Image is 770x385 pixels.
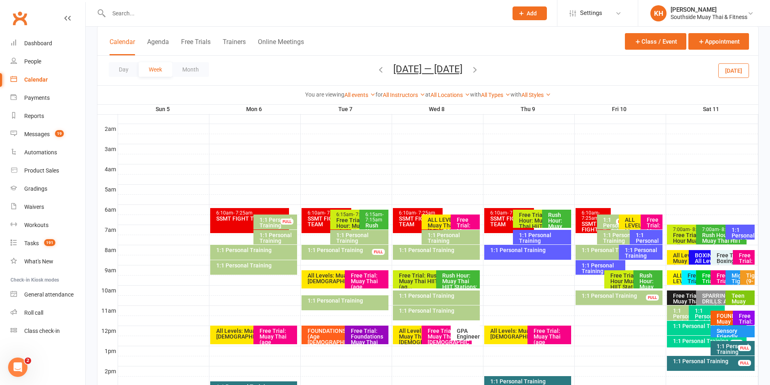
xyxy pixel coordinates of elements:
div: SSMT FIGHT TEAM [307,216,350,227]
input: Search... [106,8,502,19]
div: General attendance [24,291,74,298]
th: Wed 8 [392,104,483,114]
div: GPA Engineering Private Group Training [456,328,478,356]
th: 7am [97,225,118,235]
th: 2am [97,124,118,134]
button: Agenda [147,38,169,55]
div: Free Trial: Teen Muay Thai (12 -16 Yrs) [673,293,716,310]
button: Free Trials [181,38,211,55]
div: 1:1 Personal Training [427,232,478,244]
a: Clubworx [10,8,30,28]
a: Roll call [11,304,85,322]
div: Class check-in [24,328,60,334]
button: Appointment [688,33,749,50]
strong: with [470,91,481,98]
th: 8am [97,245,118,255]
div: 1:1 Personal Training [336,232,387,244]
div: Waivers [24,204,44,210]
div: 1:1 Personal Training [673,308,701,325]
div: 1:1 Personal Training [259,232,295,244]
a: Waivers [11,198,85,216]
th: Tue 7 [300,104,392,114]
div: FOUNDATIONS: Muay Thai (Age [DEMOGRAPHIC_DATA]+) [716,313,745,336]
div: 1:1 Personal Training [673,323,745,329]
div: Calendar [24,76,48,83]
span: - 7:25am [416,210,435,216]
a: All Locations [430,92,470,98]
div: 7:00am [673,227,716,232]
div: 1:1 Personal Training [673,358,753,364]
a: Automations [11,143,85,162]
div: Roll call [24,309,43,316]
div: Rush Hour: Muay Thai HIIT Stations: (Age [DEMOGRAPHIC_DATA]+) [442,273,478,301]
div: ALL LEVELS: Muay Thai (Age [DEMOGRAPHIC_DATA]+) [673,273,687,307]
div: All Levels: Muay Thai (Age [DEMOGRAPHIC_DATA]+) [399,328,441,345]
a: Tasks 191 [11,234,85,252]
div: Free Trial: Muay Thai (age [DEMOGRAPHIC_DATA]+ years) [350,273,387,301]
a: People [11,53,85,71]
a: All Instructors [383,92,425,98]
div: 6:10am [399,210,441,216]
div: Dashboard [24,40,52,46]
div: 1:1 Personal Training [399,247,478,253]
div: 1:1 Personal Training [519,232,570,244]
div: 6:15am [336,212,379,217]
a: Dashboard [11,34,85,53]
div: Tigers (9-11yrs) [746,273,753,290]
a: Messages 19 [11,125,85,143]
a: All Types [481,92,511,98]
th: 6am [97,204,118,215]
div: Sensory Friendly Tigers Muay Thai (5-11) [716,328,753,351]
div: 1:1 Personal Training [731,227,753,244]
th: 1pm [97,346,118,356]
th: 3am [97,144,118,154]
div: SSMT FIGHT TEAM [581,221,610,238]
span: 19 [55,130,64,137]
div: Free Trial: Rush Hour: Muay Thai HIIT Stations (ag... [399,273,470,290]
div: Gradings [24,185,47,192]
span: - 7:25am [325,210,344,216]
th: Sun 5 [118,104,209,114]
div: 1:1 Personal Training [635,232,661,249]
div: Free Trial: Boxing (age [DEMOGRAPHIC_DATA]+ years) [716,252,745,281]
iframe: Intercom live chat [8,358,27,377]
div: FULL [738,360,751,366]
div: People [24,58,41,65]
div: Free Trial: Rush Hour Muay Thai HIIT Stations (age... [610,273,653,295]
div: SSMT FIGHT TEAM [490,216,533,227]
div: 7:00am [702,227,745,232]
div: FULL [730,340,743,346]
div: 1:1 Personal Training [624,247,661,259]
div: Product Sales [24,167,59,174]
div: Payments [24,95,50,101]
div: Free Trial: Muay Thai (age [DEMOGRAPHIC_DATA]+ years) [646,217,661,257]
div: Tasks [24,240,39,246]
span: - 8:00am [690,227,709,232]
div: 1:1 Personal Training [694,308,723,325]
a: Product Sales [11,162,85,180]
a: What's New [11,252,85,271]
div: Free Trial: Rush Hour: Muay Thai HiiT Stations (ag... [519,212,561,235]
div: 1:1 Personal Training [581,263,624,274]
a: Class kiosk mode [11,322,85,340]
div: ALL LEVELS: Muay Thai (Age [DEMOGRAPHIC_DATA]+) [624,217,653,245]
th: 9am [97,265,118,275]
button: Day [109,62,139,77]
div: Free Trial: Muay Thai (age [DEMOGRAPHIC_DATA]+ years) [259,328,295,356]
a: Reports [11,107,85,125]
div: All Levels: Muay Thai (Age [DEMOGRAPHIC_DATA]+) [673,252,701,275]
span: Settings [580,4,602,22]
div: All Levels: Muay Thai (Age [DEMOGRAPHIC_DATA]+) [307,273,379,284]
div: BOXING: All Levels (Age [DEMOGRAPHIC_DATA]+) [694,252,723,275]
div: 1:1 Personal Training [490,379,570,384]
div: FULL [372,249,385,255]
strong: for [376,91,383,98]
button: [DATE] — [DATE] [393,63,462,75]
div: Free Trial: Muay Thai (age [DEMOGRAPHIC_DATA]+ years) [427,328,470,351]
div: 6:10am [307,210,350,216]
div: FULL [738,345,751,351]
div: 1:1 Personal Training [716,343,753,355]
strong: at [425,91,430,98]
div: 1:1 Personal Training [603,232,653,244]
button: Online Meetings [258,38,304,55]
